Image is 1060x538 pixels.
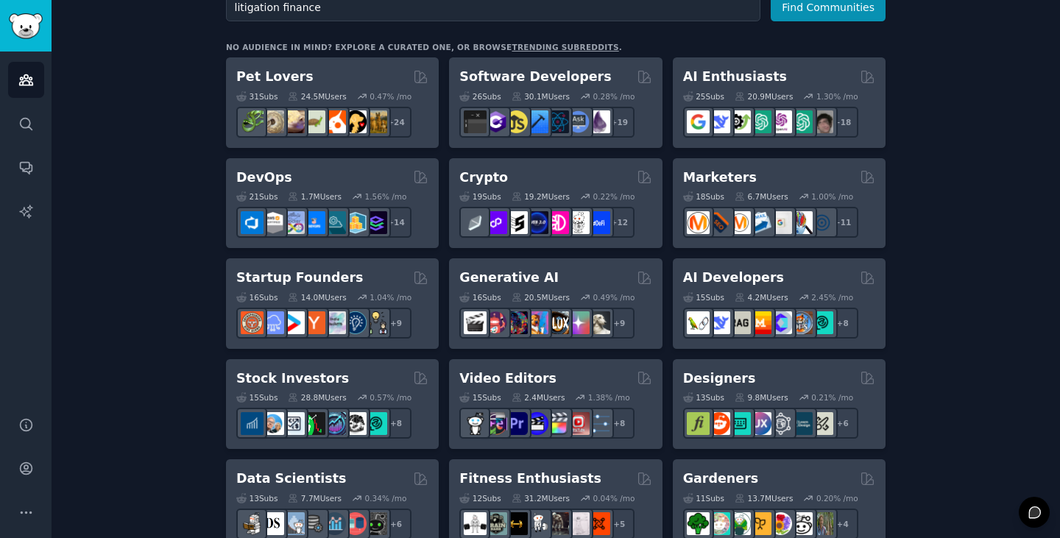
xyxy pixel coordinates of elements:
[236,470,346,488] h2: Data Scientists
[464,110,487,133] img: software
[587,412,610,435] img: postproduction
[364,412,387,435] img: technicalanalysis
[810,412,833,435] img: UX_Design
[484,412,507,435] img: editors
[546,512,569,535] img: fitness30plus
[241,512,264,535] img: MachineLearning
[728,512,751,535] img: SavageGarden
[484,512,507,535] img: GymMotivation
[236,269,363,287] h2: Startup Founders
[587,512,610,535] img: personaltraining
[459,269,559,287] h2: Generative AI
[728,412,751,435] img: UI_Design
[567,110,590,133] img: AskComputerScience
[241,412,264,435] img: dividends
[459,292,501,302] div: 16 Sub s
[282,412,305,435] img: Forex
[365,191,407,202] div: 1.56 % /mo
[810,311,833,334] img: AIDevelopersSociety
[484,211,507,234] img: 0xPolygon
[749,311,771,334] img: MistralAI
[241,110,264,133] img: herpetology
[769,412,792,435] img: userexperience
[567,311,590,334] img: starryai
[464,311,487,334] img: aivideo
[810,110,833,133] img: ArtificalIntelligence
[381,207,411,238] div: + 14
[512,191,570,202] div: 19.2M Users
[288,91,346,102] div: 24.5M Users
[459,369,556,388] h2: Video Editors
[604,207,635,238] div: + 12
[687,512,710,535] img: vegetablegardening
[728,311,751,334] img: Rag
[241,311,264,334] img: EntrepreneurRideAlong
[604,308,635,339] div: + 9
[735,91,793,102] div: 20.9M Users
[593,191,635,202] div: 0.22 % /mo
[567,512,590,535] img: physicaltherapy
[344,211,367,234] img: aws_cdk
[749,512,771,535] img: GardeningUK
[526,110,548,133] img: iOSProgramming
[282,311,305,334] img: startup
[364,211,387,234] img: PlatformEngineers
[735,191,788,202] div: 6.7M Users
[707,311,730,334] img: DeepSeek
[261,311,284,334] img: SaaS
[790,311,813,334] img: llmops
[236,91,278,102] div: 31 Sub s
[604,107,635,138] div: + 19
[587,211,610,234] img: defi_
[370,392,411,403] div: 0.57 % /mo
[587,311,610,334] img: DreamBooth
[512,292,570,302] div: 20.5M Users
[303,110,325,133] img: turtle
[282,211,305,234] img: Docker_DevOps
[344,512,367,535] img: datasets
[546,110,569,133] img: reactnative
[370,292,411,302] div: 1.04 % /mo
[464,211,487,234] img: ethfinance
[593,292,635,302] div: 0.49 % /mo
[546,412,569,435] img: finalcutpro
[484,311,507,334] img: dalle2
[790,412,813,435] img: learndesign
[236,369,349,388] h2: Stock Investors
[827,107,858,138] div: + 18
[707,512,730,535] img: succulents
[261,512,284,535] img: datascience
[261,412,284,435] img: ValueInvesting
[236,292,278,302] div: 16 Sub s
[323,211,346,234] img: platformengineering
[459,392,501,403] div: 15 Sub s
[683,269,784,287] h2: AI Developers
[810,512,833,535] img: GardenersWorld
[728,110,751,133] img: AItoolsCatalog
[288,493,342,503] div: 7.7M Users
[790,512,813,535] img: UrbanGardening
[464,412,487,435] img: gopro
[236,392,278,403] div: 15 Sub s
[236,493,278,503] div: 13 Sub s
[683,470,759,488] h2: Gardeners
[683,292,724,302] div: 15 Sub s
[303,512,325,535] img: dataengineering
[687,211,710,234] img: content_marketing
[241,211,264,234] img: azuredevops
[505,110,528,133] img: learnjavascript
[512,91,570,102] div: 30.1M Users
[459,470,601,488] h2: Fitness Enthusiasts
[546,211,569,234] img: defiblockchain
[593,493,635,503] div: 0.04 % /mo
[364,110,387,133] img: dogbreed
[687,412,710,435] img: typography
[526,512,548,535] img: weightroom
[546,311,569,334] img: FluxAI
[365,493,407,503] div: 0.34 % /mo
[459,91,501,102] div: 26 Sub s
[323,412,346,435] img: StocksAndTrading
[683,169,757,187] h2: Marketers
[604,408,635,439] div: + 8
[288,191,342,202] div: 1.7M Users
